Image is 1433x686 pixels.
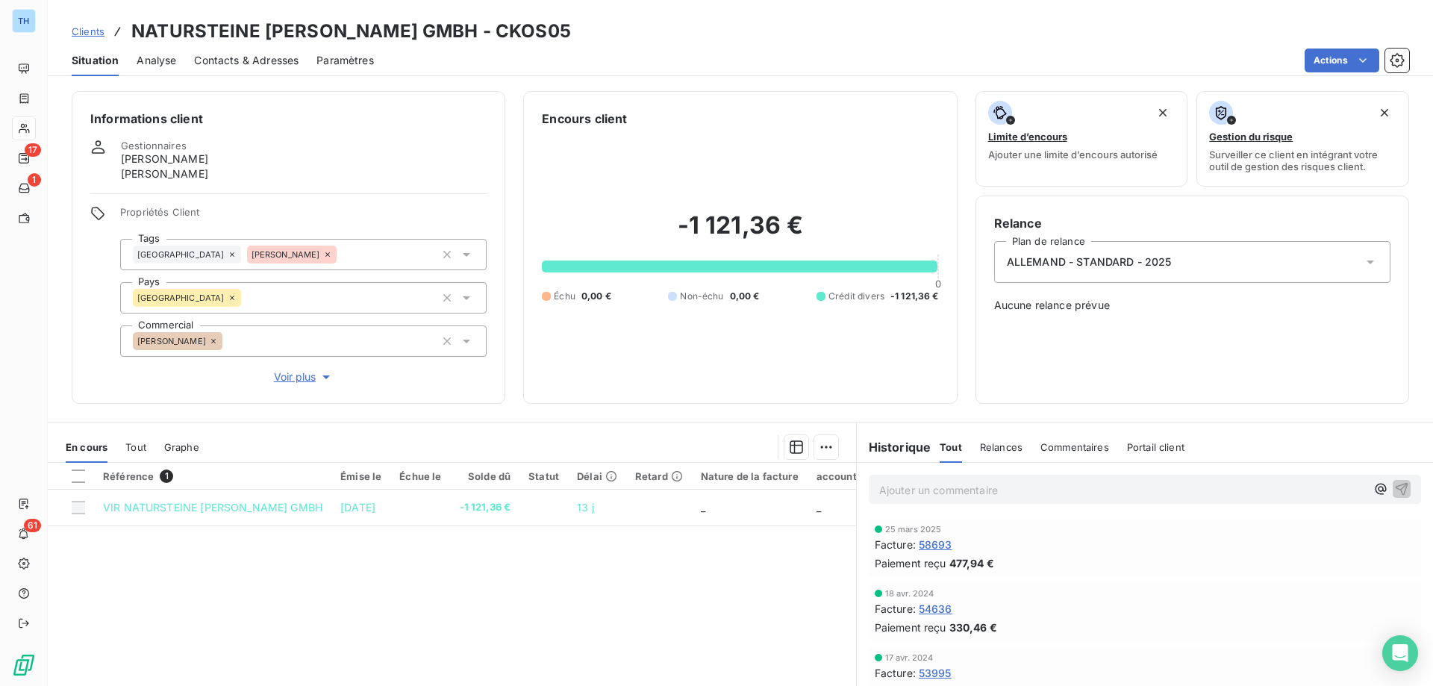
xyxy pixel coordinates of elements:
[241,291,253,305] input: Ajouter une valeur
[137,53,176,68] span: Analyse
[24,519,41,532] span: 61
[919,665,952,681] span: 53995
[980,441,1023,453] span: Relances
[875,665,916,681] span: Facture :
[949,555,994,571] span: 477,94 €
[1127,441,1184,453] span: Portail client
[121,152,208,166] span: [PERSON_NAME]
[460,470,511,482] div: Solde dû
[12,9,36,33] div: TH
[885,589,934,598] span: 18 avr. 2024
[131,18,571,45] h3: NATURSTEINE [PERSON_NAME] GMBH - CKOS05
[90,110,487,128] h6: Informations client
[875,555,946,571] span: Paiement reçu
[988,131,1067,143] span: Limite d’encours
[975,91,1188,187] button: Limite d’encoursAjouter une limite d’encours autorisé
[577,470,617,482] div: Délai
[340,470,381,482] div: Émise le
[164,441,199,453] span: Graphe
[875,620,946,635] span: Paiement reçu
[935,278,941,290] span: 0
[137,250,225,259] span: [GEOGRAPHIC_DATA]
[66,441,107,453] span: En cours
[103,501,322,514] span: VIR NATURSTEINE [PERSON_NAME] GMBH
[817,501,821,514] span: _
[730,290,760,303] span: 0,00 €
[340,501,375,514] span: [DATE]
[137,337,206,346] span: [PERSON_NAME]
[1209,149,1396,172] span: Surveiller ce client en intégrant votre outil de gestion des risques client.
[885,525,942,534] span: 25 mars 2025
[1209,131,1293,143] span: Gestion du risque
[194,53,299,68] span: Contacts & Adresses
[120,206,487,227] span: Propriétés Client
[121,140,187,152] span: Gestionnaires
[460,500,511,515] span: -1 121,36 €
[554,290,575,303] span: Échu
[817,470,923,482] div: accountingReference
[120,369,487,385] button: Voir plus
[857,438,931,456] h6: Historique
[919,537,952,552] span: 58693
[137,293,225,302] span: [GEOGRAPHIC_DATA]
[581,290,611,303] span: 0,00 €
[542,211,938,255] h2: -1 121,36 €
[577,501,594,514] span: 13 j
[542,110,627,128] h6: Encours client
[72,24,104,39] a: Clients
[988,149,1158,160] span: Ajouter une limite d’encours autorisé
[1040,441,1109,453] span: Commentaires
[949,620,997,635] span: 330,46 €
[121,166,208,181] span: [PERSON_NAME]
[12,653,36,677] img: Logo LeanPay
[875,601,916,617] span: Facture :
[103,470,322,483] div: Référence
[701,501,705,514] span: _
[1196,91,1409,187] button: Gestion du risqueSurveiller ce client en intégrant votre outil de gestion des risques client.
[1305,49,1379,72] button: Actions
[680,290,723,303] span: Non-échu
[252,250,320,259] span: [PERSON_NAME]
[919,601,952,617] span: 54636
[890,290,939,303] span: -1 121,36 €
[635,470,683,482] div: Retard
[399,470,441,482] div: Échue le
[337,248,349,261] input: Ajouter une valeur
[701,470,799,482] div: Nature de la facture
[994,298,1390,313] span: Aucune relance prévue
[875,537,916,552] span: Facture :
[1382,635,1418,671] div: Open Intercom Messenger
[885,653,934,662] span: 17 avr. 2024
[72,25,104,37] span: Clients
[274,369,334,384] span: Voir plus
[528,470,559,482] div: Statut
[994,214,1390,232] h6: Relance
[316,53,374,68] span: Paramètres
[25,143,41,157] span: 17
[222,334,234,348] input: Ajouter une valeur
[160,470,173,483] span: 1
[828,290,884,303] span: Crédit divers
[940,441,962,453] span: Tout
[1007,255,1172,269] span: ALLEMAND - STANDARD - 2025
[72,53,119,68] span: Situation
[125,441,146,453] span: Tout
[28,173,41,187] span: 1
